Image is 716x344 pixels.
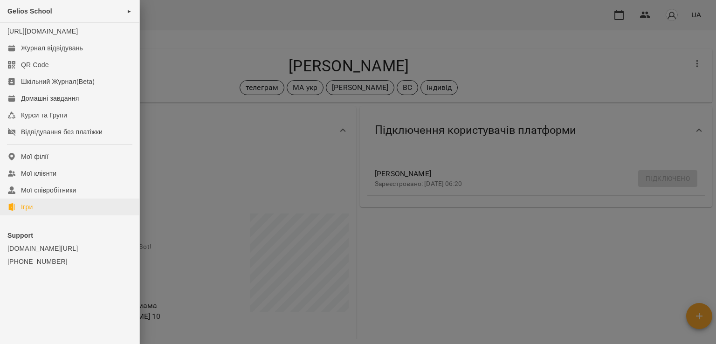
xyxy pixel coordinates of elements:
[21,202,33,212] div: Ігри
[21,60,49,69] div: QR Code
[127,7,132,15] span: ►
[7,231,132,240] p: Support
[21,152,48,161] div: Мої філії
[21,169,56,178] div: Мої клієнти
[21,127,103,137] div: Відвідування без платіжки
[7,244,132,253] a: [DOMAIN_NAME][URL]
[21,186,76,195] div: Мої співробітники
[21,43,83,53] div: Журнал відвідувань
[21,77,95,86] div: Шкільний Журнал(Beta)
[21,110,67,120] div: Курси та Групи
[7,28,78,35] a: [URL][DOMAIN_NAME]
[7,257,132,266] a: [PHONE_NUMBER]
[7,7,52,15] span: Gelios School
[21,94,79,103] div: Домашні завдання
